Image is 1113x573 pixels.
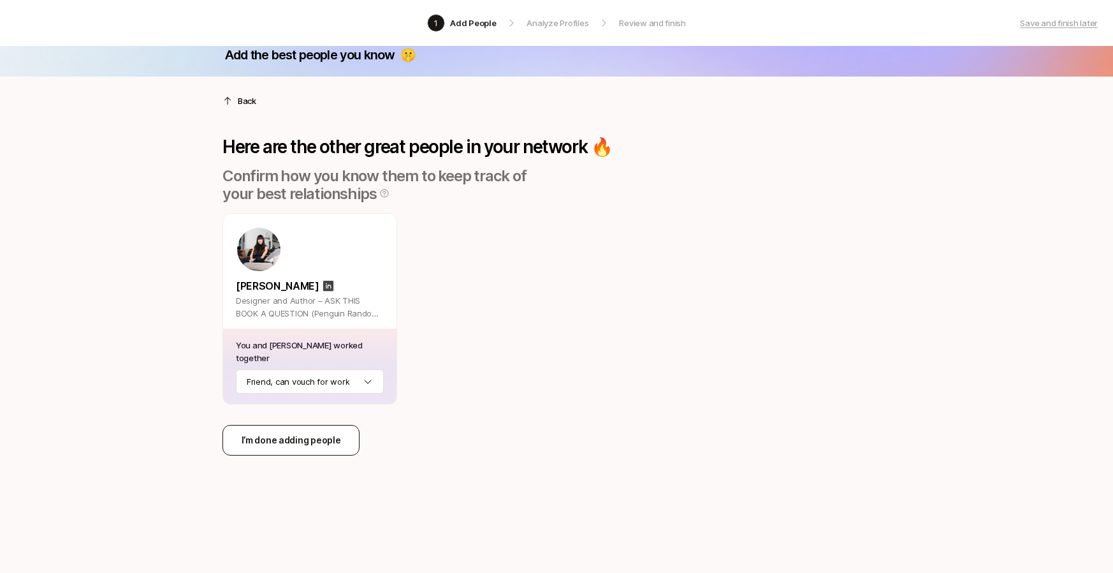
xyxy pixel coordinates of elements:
[225,46,395,64] p: Add the best people you know
[236,278,319,294] p: [PERSON_NAME]
[238,94,256,107] p: Back
[222,137,612,157] p: Here are the other great people in your network 🔥
[434,17,438,29] p: 1
[450,17,496,29] p: Add People
[527,17,588,29] p: Analyze Profiles
[242,433,341,448] p: I’m done adding people
[222,425,360,456] button: I’m done adding people
[400,46,416,64] p: 🤫
[236,339,384,364] p: You and [PERSON_NAME] worked together
[222,167,556,203] p: Confirm how you know them to keep track of your best relationships
[1020,17,1098,29] a: Save and finish later
[619,17,686,29] p: Review and finish
[236,294,384,320] p: Designer and Author – ASK THIS BOOK A QUESTION (Penguin Random House, [DATE])
[237,228,280,271] img: 1738377835631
